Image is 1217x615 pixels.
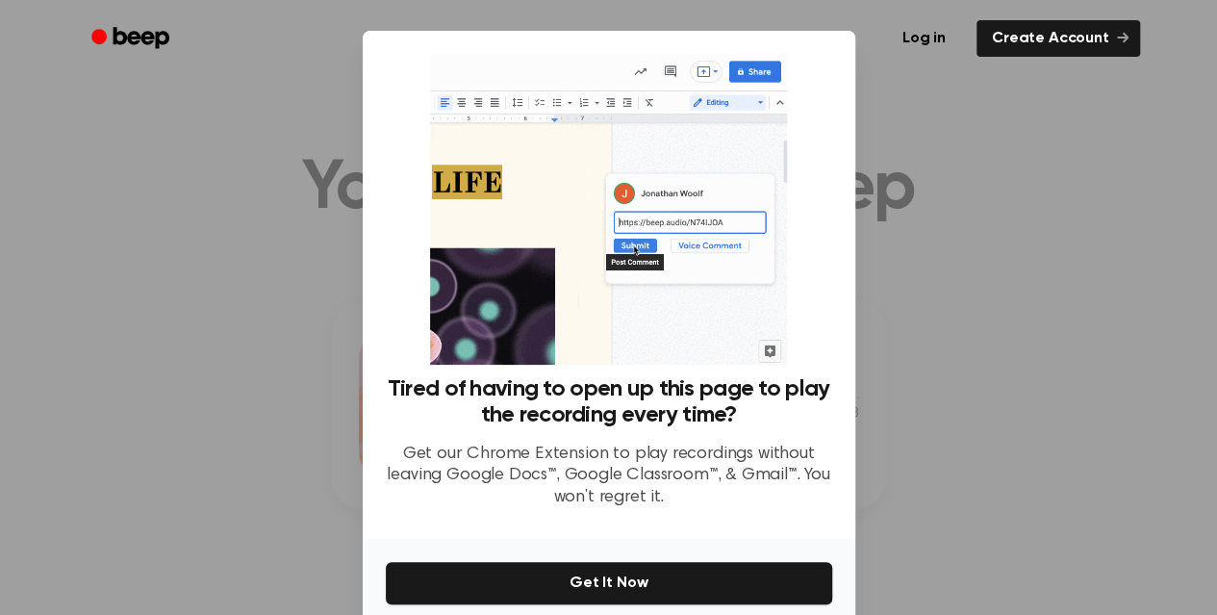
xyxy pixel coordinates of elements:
[976,20,1140,57] a: Create Account
[386,444,832,509] p: Get our Chrome Extension to play recordings without leaving Google Docs™, Google Classroom™, & Gm...
[78,20,187,58] a: Beep
[386,562,832,604] button: Get It Now
[883,16,965,61] a: Log in
[430,54,787,365] img: Beep extension in action
[386,376,832,428] h3: Tired of having to open up this page to play the recording every time?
